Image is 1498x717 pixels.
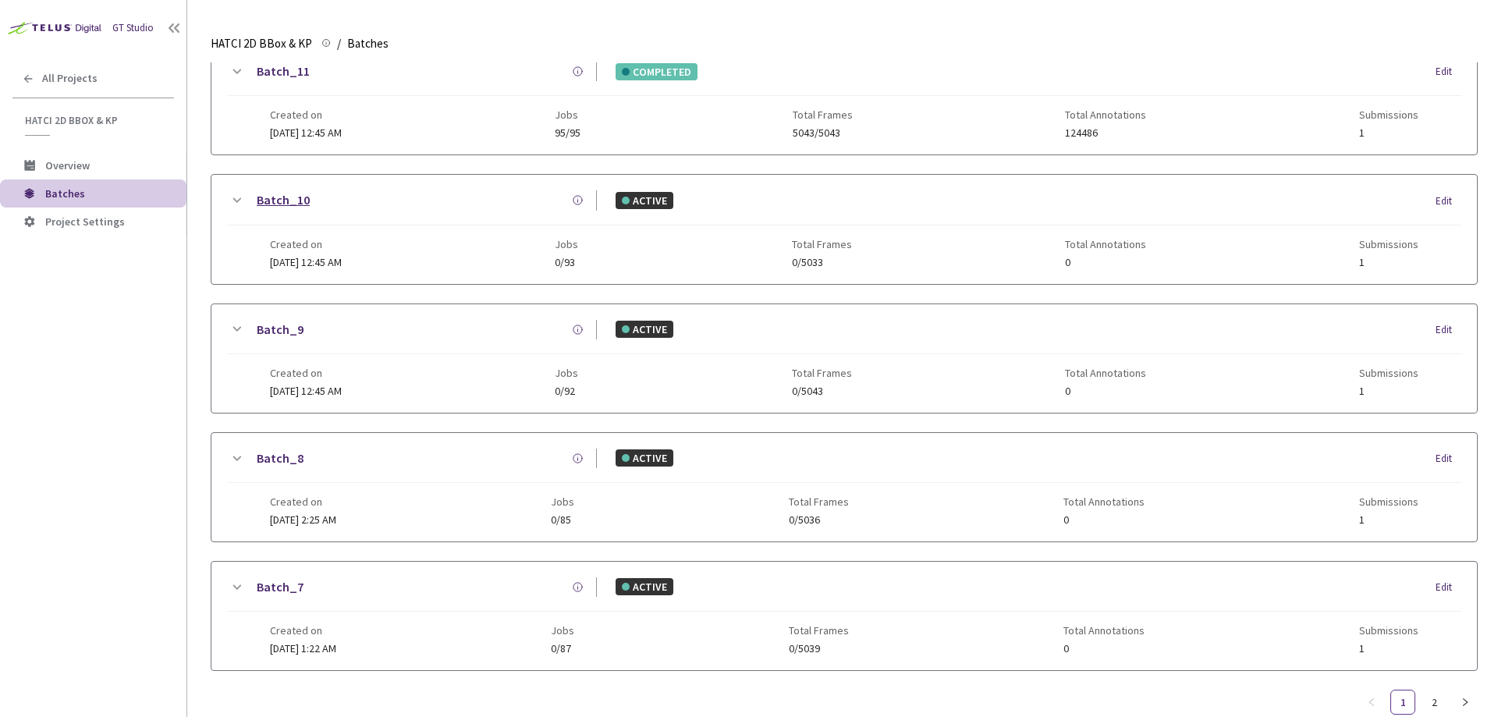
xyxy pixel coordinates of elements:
[551,624,574,637] span: Jobs
[1359,690,1384,715] li: Previous Page
[1359,367,1418,379] span: Submissions
[45,158,90,172] span: Overview
[270,513,336,527] span: [DATE] 2:25 AM
[616,192,673,209] div: ACTIVE
[270,108,342,121] span: Created on
[792,385,852,397] span: 0/5043
[211,433,1477,541] div: Batch_8ACTIVEEditCreated on[DATE] 2:25 AMJobs0/85Total Frames0/5036Total Annotations0Submissions1
[1359,690,1384,715] button: left
[25,114,165,127] span: HATCI 2D BBox & KP
[555,257,578,268] span: 0/93
[1065,238,1146,250] span: Total Annotations
[1065,367,1146,379] span: Total Annotations
[792,238,852,250] span: Total Frames
[1065,127,1146,139] span: 124486
[337,34,341,53] li: /
[551,514,574,526] span: 0/85
[257,190,310,210] a: Batch_10
[257,62,310,81] a: Batch_11
[1063,514,1145,526] span: 0
[211,175,1477,283] div: Batch_10ACTIVEEditCreated on[DATE] 12:45 AMJobs0/93Total Frames0/5033Total Annotations0Submissions1
[112,21,154,36] div: GT Studio
[1422,690,1447,715] li: 2
[555,367,578,379] span: Jobs
[270,367,342,379] span: Created on
[45,215,125,229] span: Project Settings
[211,304,1477,413] div: Batch_9ACTIVEEditCreated on[DATE] 12:45 AMJobs0/92Total Frames0/5043Total Annotations0Submissions1
[45,186,85,201] span: Batches
[1359,514,1418,526] span: 1
[347,34,389,53] span: Batches
[792,257,852,268] span: 0/5033
[42,72,98,85] span: All Projects
[1359,385,1418,397] span: 1
[792,367,852,379] span: Total Frames
[1359,624,1418,637] span: Submissions
[789,495,849,508] span: Total Frames
[555,385,578,397] span: 0/92
[789,624,849,637] span: Total Frames
[1390,690,1415,715] li: 1
[211,46,1477,154] div: Batch_11COMPLETEDEditCreated on[DATE] 12:45 AMJobs95/95Total Frames5043/5043Total Annotations1244...
[551,643,574,655] span: 0/87
[555,238,578,250] span: Jobs
[1359,257,1418,268] span: 1
[1065,257,1146,268] span: 0
[1359,238,1418,250] span: Submissions
[211,562,1477,670] div: Batch_7ACTIVEEditCreated on[DATE] 1:22 AMJobs0/87Total Frames0/5039Total Annotations0Submissions1
[1359,495,1418,508] span: Submissions
[1453,690,1478,715] li: Next Page
[270,495,336,508] span: Created on
[1436,193,1461,209] div: Edit
[789,643,849,655] span: 0/5039
[270,238,342,250] span: Created on
[551,495,574,508] span: Jobs
[270,641,336,655] span: [DATE] 1:22 AM
[257,577,304,597] a: Batch_7
[616,63,698,80] div: COMPLETED
[1063,624,1145,637] span: Total Annotations
[616,578,673,595] div: ACTIVE
[1422,690,1446,714] a: 2
[1436,322,1461,338] div: Edit
[270,255,342,269] span: [DATE] 12:45 AM
[555,108,580,121] span: Jobs
[1063,495,1145,508] span: Total Annotations
[1391,690,1415,714] a: 1
[1065,108,1146,121] span: Total Annotations
[789,514,849,526] span: 0/5036
[1436,451,1461,467] div: Edit
[1453,690,1478,715] button: right
[1063,643,1145,655] span: 0
[1367,697,1376,707] span: left
[257,449,304,468] a: Batch_8
[211,34,312,53] span: HATCI 2D BBox & KP
[1461,697,1470,707] span: right
[1436,64,1461,80] div: Edit
[1359,643,1418,655] span: 1
[555,127,580,139] span: 95/95
[616,321,673,338] div: ACTIVE
[1359,108,1418,121] span: Submissions
[270,384,342,398] span: [DATE] 12:45 AM
[1359,127,1418,139] span: 1
[270,126,342,140] span: [DATE] 12:45 AM
[793,127,853,139] span: 5043/5043
[616,449,673,467] div: ACTIVE
[270,624,336,637] span: Created on
[1436,580,1461,595] div: Edit
[257,320,304,339] a: Batch_9
[1065,385,1146,397] span: 0
[793,108,853,121] span: Total Frames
